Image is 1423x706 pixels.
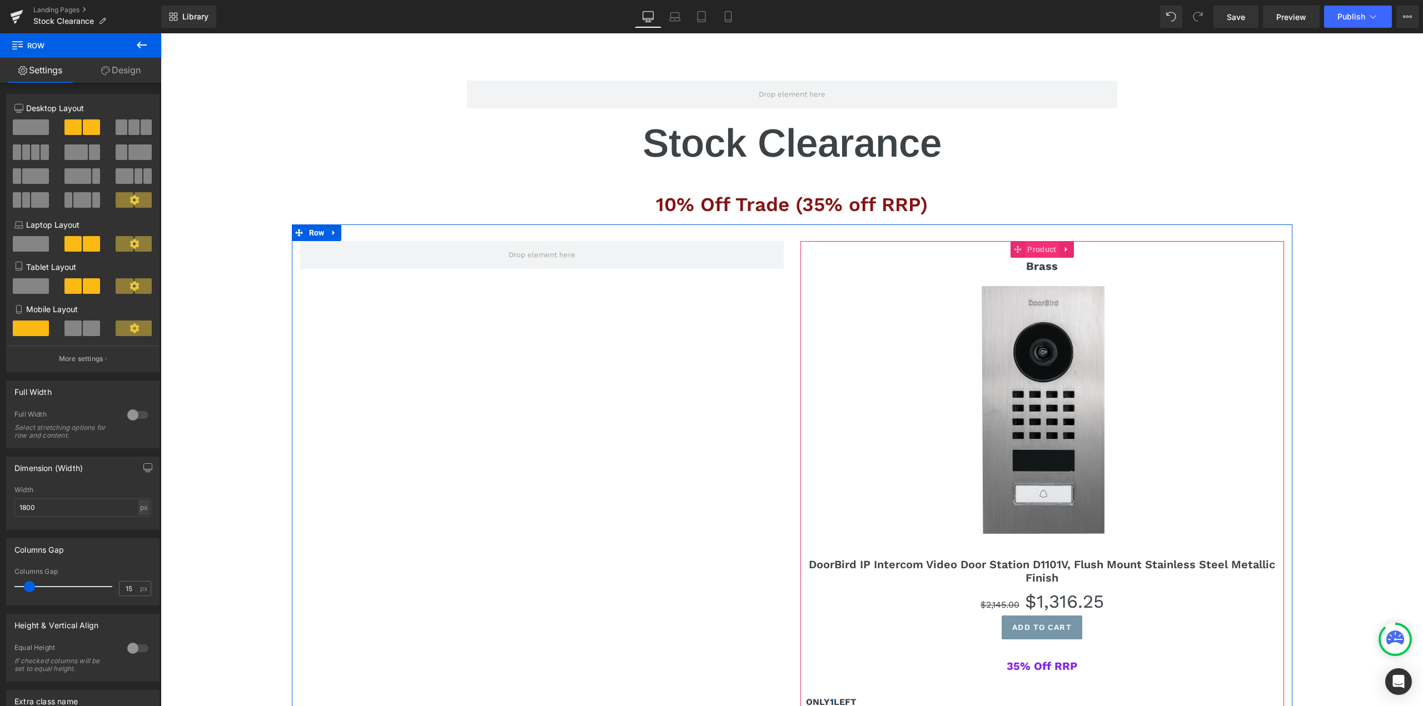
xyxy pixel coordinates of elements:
[1263,6,1320,28] a: Preview
[715,6,742,28] a: Mobile
[14,102,151,114] p: Desktop Layout
[1324,6,1392,28] button: Publish
[14,539,64,554] div: Columns Gap
[138,500,150,515] div: px
[14,410,116,422] div: Full Width
[1160,6,1182,28] button: Undo
[645,662,1118,675] div: ONLY LEFT
[7,346,159,372] button: More settings
[14,614,98,630] div: Height & Vertical Align
[1276,11,1306,23] span: Preview
[14,457,83,473] div: Dimension (Width)
[661,6,688,28] a: Laptop
[14,219,151,231] p: Laptop Layout
[495,159,767,183] span: 10% Off Trade (35% off RRP)
[146,191,167,208] span: Row
[1385,668,1412,695] div: Open Intercom Messenger
[14,486,151,494] div: Width
[1396,6,1419,28] button: More
[645,524,1118,551] a: DoorBird IP Intercom Video Door Station D1101V, Flush Mount Stainless Steel Metallic Finish
[740,241,1023,524] img: DoorBird IP Intercom Video Door Station D1101V, Flush Mount Stainless Steel Metallic Finish
[841,582,921,606] button: Add To Cart
[14,498,151,517] input: auto
[14,568,151,575] div: Columns Gap
[59,354,103,364] p: More settings
[81,58,161,83] a: Design
[182,12,208,22] span: Library
[14,261,151,273] p: Tablet Layout
[1187,6,1209,28] button: Redo
[14,381,52,397] div: Full Width
[14,643,116,655] div: Equal Height
[688,6,715,28] a: Tablet
[1227,11,1245,23] span: Save
[669,663,673,674] span: 1
[166,191,181,208] a: Expand / Collapse
[14,303,151,315] p: Mobile Layout
[1337,12,1365,21] span: Publish
[846,626,917,639] span: 35% Off RRP
[635,6,661,28] a: Desktop
[864,208,898,224] span: Product
[899,208,913,224] a: Expand / Collapse
[14,690,78,706] div: Extra class name
[820,566,859,577] span: $2,145.00
[11,33,122,58] span: Row
[852,589,910,598] span: Add To Cart
[33,6,161,14] a: Landing Pages
[14,657,115,673] div: If checked columns will be set to equal height.
[33,17,94,26] span: Stock Clearance
[140,585,150,592] span: px
[865,226,897,239] strong: Brass
[161,6,216,28] a: New Library
[14,424,115,439] div: Select stretching options for row and content.
[864,554,943,582] span: $1,316.25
